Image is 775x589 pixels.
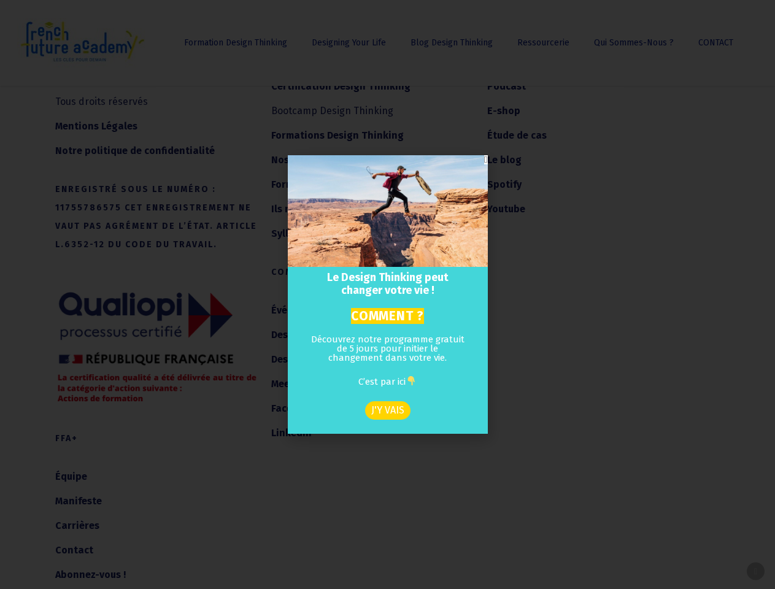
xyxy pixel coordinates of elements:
span: J'Y VAIS [371,406,404,415]
img: 👇 [407,376,416,385]
a: Close [484,155,487,164]
h2: Le Design Thinking peut changer votre vie ! [298,271,477,298]
p: Découvrez notre programme gratuit de 5 jours pour initier le changement dans votre vie. [310,335,465,377]
p: C’est par ici [310,376,465,400]
a: J'Y VAIS [365,401,411,420]
mark: COMMENT ? [351,308,423,324]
